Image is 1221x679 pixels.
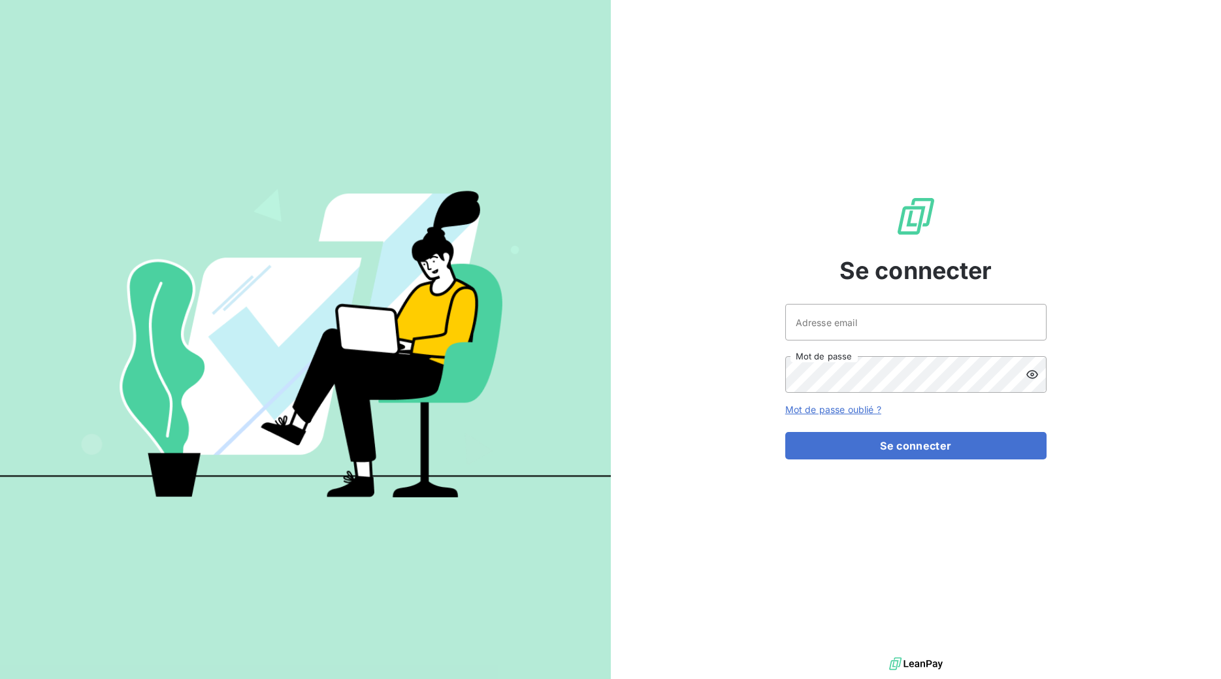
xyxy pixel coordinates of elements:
input: placeholder [785,304,1047,340]
a: Mot de passe oublié ? [785,404,881,415]
img: logo [889,654,943,674]
img: Logo LeanPay [895,195,937,237]
button: Se connecter [785,432,1047,459]
span: Se connecter [839,253,992,288]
